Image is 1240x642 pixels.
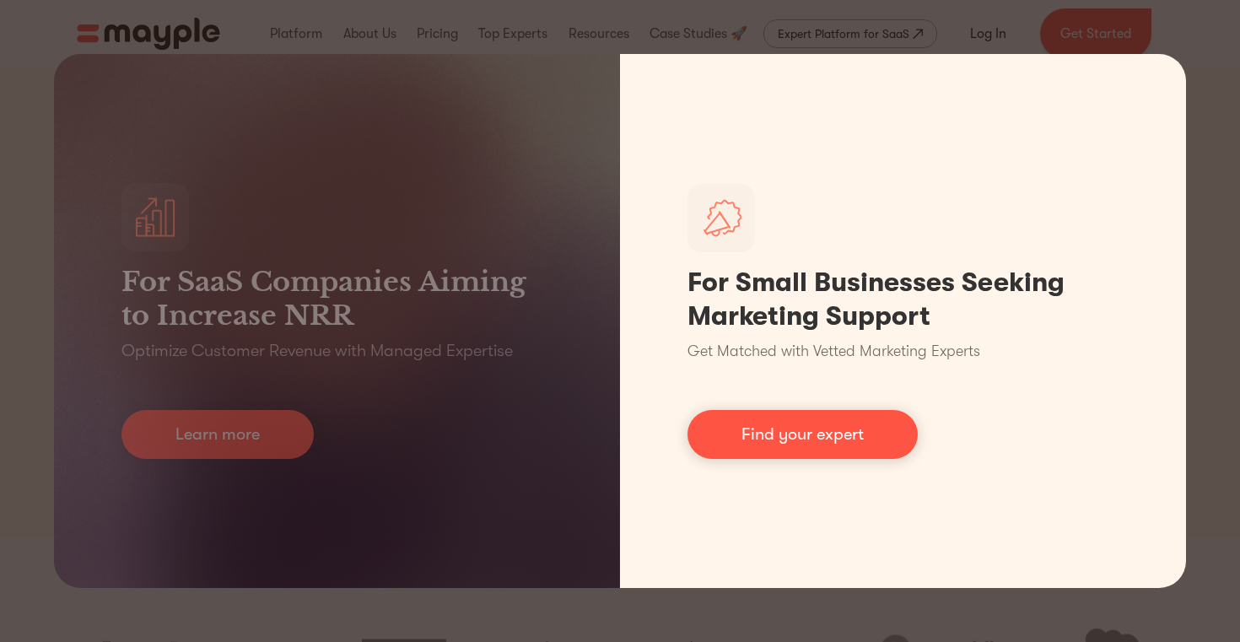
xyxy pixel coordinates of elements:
p: Get Matched with Vetted Marketing Experts [687,340,980,363]
p: Optimize Customer Revenue with Managed Expertise [121,339,513,363]
h3: For SaaS Companies Aiming to Increase NRR [121,265,553,332]
a: Learn more [121,410,314,459]
a: Find your expert [687,410,918,459]
h1: For Small Businesses Seeking Marketing Support [687,266,1119,333]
